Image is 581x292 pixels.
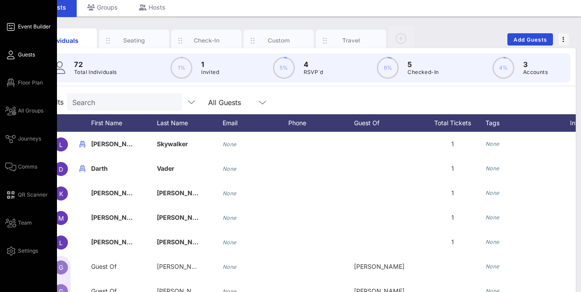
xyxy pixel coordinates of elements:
[485,114,560,132] div: Tags
[332,36,371,45] div: Travel
[523,59,548,70] p: 3
[59,141,63,148] span: L
[407,68,439,77] p: Checked-In
[420,132,485,156] div: 1
[74,68,117,77] p: Total Individuals
[115,36,154,45] div: Seating
[91,140,143,148] span: [PERSON_NAME]
[223,215,237,221] i: None
[485,190,500,196] i: None
[223,239,237,246] i: None
[91,165,108,172] span: Darth
[485,263,500,270] i: None
[354,254,420,279] div: [PERSON_NAME]
[304,68,323,77] p: RSVP`d
[420,230,485,254] div: 1
[18,191,48,199] span: QR Scanner
[5,21,51,32] a: Event Builder
[18,219,32,227] span: Team
[18,79,43,87] span: Floor Plan
[5,218,32,228] a: Team
[59,190,63,197] span: K
[420,114,485,132] div: Total Tickets
[223,264,237,270] i: None
[259,36,298,45] div: Custom
[5,49,35,60] a: Guests
[18,51,35,59] span: Guests
[5,106,43,116] a: All Groups
[91,189,143,197] span: [PERSON_NAME]
[18,23,51,31] span: Event Builder
[5,77,43,88] a: Floor Plan
[157,238,209,246] span: [PERSON_NAME]
[420,156,485,181] div: 1
[58,215,64,222] span: M
[5,134,41,144] a: Journeys
[18,135,41,143] span: Journeys
[74,59,117,70] p: 72
[157,263,207,270] span: [PERSON_NAME]
[288,114,354,132] div: Phone
[157,165,174,172] span: Vader
[18,247,38,255] span: Settings
[485,214,500,221] i: None
[513,36,548,43] span: Add Guests
[157,214,209,221] span: [PERSON_NAME]
[485,141,500,147] i: None
[208,99,241,106] div: All Guests
[223,141,237,148] i: None
[157,189,209,197] span: [PERSON_NAME]
[223,114,288,132] div: Email
[354,114,420,132] div: Guest Of
[5,162,37,172] a: Comms
[223,165,237,172] i: None
[18,163,37,171] span: Comms
[18,107,43,115] span: All Groups
[420,181,485,205] div: 1
[59,165,63,173] span: D
[157,140,188,148] span: Skywalker
[201,68,219,77] p: Invited
[407,59,439,70] p: 5
[201,59,219,70] p: 1
[59,239,63,246] span: L
[223,190,237,197] i: None
[157,114,223,132] div: Last Name
[485,239,500,245] i: None
[43,36,81,45] div: Individuals
[5,190,48,200] a: QR Scanner
[485,165,500,172] i: None
[507,33,553,46] button: Add Guests
[91,238,143,246] span: [PERSON_NAME]
[91,214,143,221] span: [PERSON_NAME]
[187,36,226,45] div: Check-In
[203,93,273,111] div: All Guests
[523,68,548,77] p: Accounts
[5,246,38,256] a: Settings
[304,59,323,70] p: 4
[420,205,485,230] div: 1
[91,263,117,270] span: Guest Of
[59,264,63,271] span: G
[91,114,157,132] div: First Name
